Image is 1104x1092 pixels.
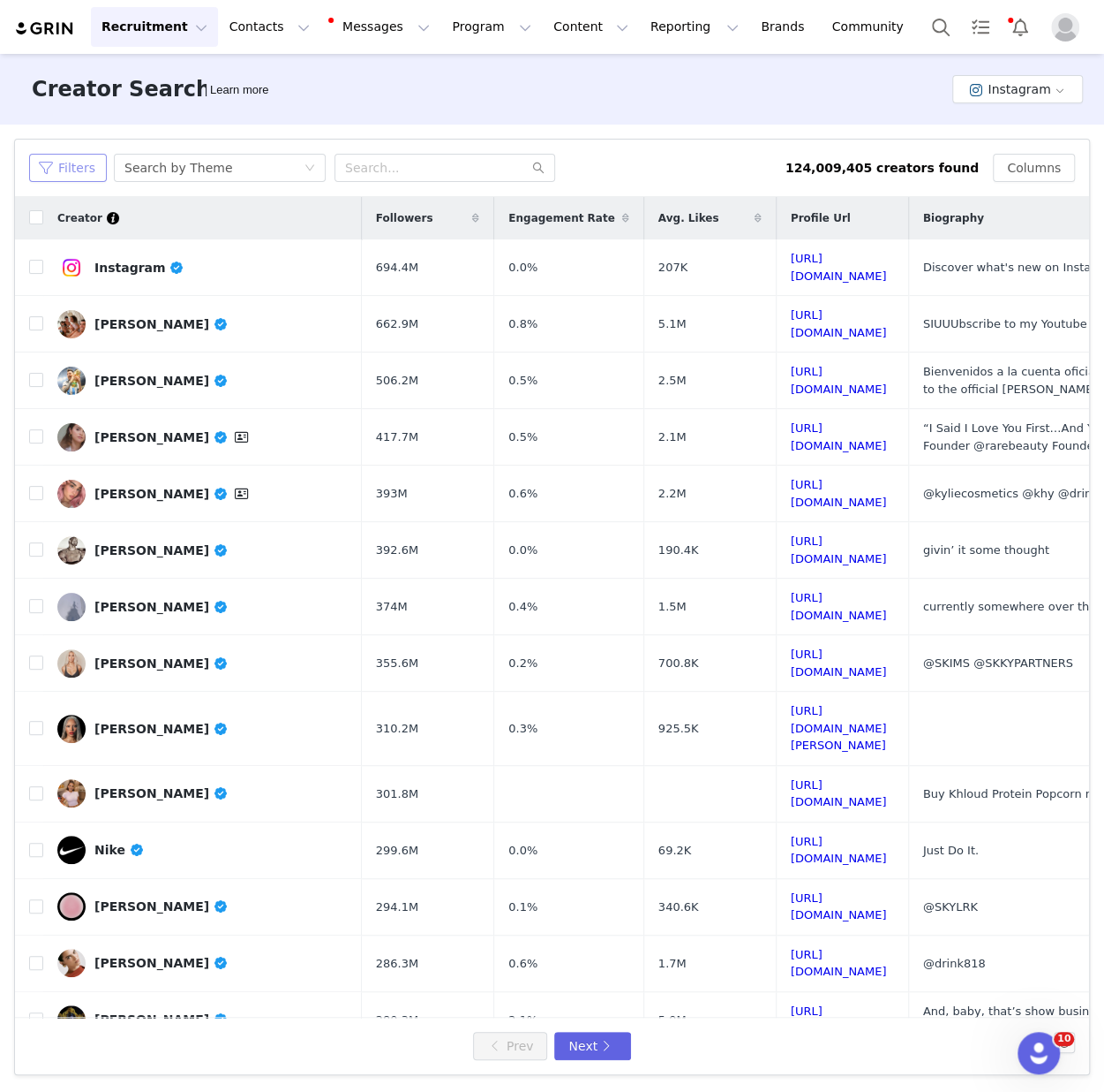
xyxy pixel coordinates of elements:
[376,955,418,973] span: 286.3M
[791,365,887,396] a: [URL][DOMAIN_NAME]
[57,836,348,864] a: Nike
[57,593,348,621] a: [PERSON_NAME]
[658,485,687,503] span: 2.2M
[952,75,1083,103] button: Instagram
[57,254,86,282] img: v2
[32,73,211,105] h3: Creator Search
[508,372,537,390] span: 0.5%
[321,7,440,47] button: Messages
[791,704,887,752] a: [URL][DOMAIN_NAME][PERSON_NAME]
[57,310,86,338] img: v2
[57,536,86,565] img: v2
[791,591,887,622] a: [URL][DOMAIN_NAME]
[94,374,229,388] div: [PERSON_NAME]
[791,778,887,809] a: [URL][DOMAIN_NAME]
[376,655,418,672] span: 355.6M
[219,7,320,47] button: Contacts
[376,842,418,860] span: 299.6M
[508,1012,537,1029] span: 2.1%
[94,1012,229,1027] div: [PERSON_NAME]
[376,428,418,446] span: 417.7M
[124,155,232,181] div: Search by Theme
[791,478,887,509] a: [URL][DOMAIN_NAME]
[334,154,555,182] input: Search...
[658,210,719,226] span: Avg. Likes
[791,210,851,226] span: Profile Url
[57,593,86,621] img: v2
[508,955,537,973] span: 0.6%
[923,656,1073,670] span: @SKIMS @SKKYPARTNERS
[57,367,86,395] img: v2
[750,7,820,47] a: Brands
[376,785,418,803] span: 301.8M
[508,210,614,226] span: Engagement Rate
[94,317,229,331] div: [PERSON_NAME]
[640,7,749,47] button: Reporting
[658,259,687,277] span: 207K
[923,900,978,914] span: @SKYLRK
[658,955,687,973] span: 1.7M
[658,720,699,738] span: 925.5K
[791,1005,887,1035] a: [URL][DOMAIN_NAME]
[532,162,544,174] i: icon: search
[376,485,408,503] span: 393M
[658,315,687,333] span: 5.1M
[57,715,348,743] a: [PERSON_NAME]
[57,480,348,508] a: [PERSON_NAME]
[94,956,229,970] div: [PERSON_NAME]
[94,600,229,614] div: [PERSON_NAME]
[543,7,639,47] button: Content
[94,427,252,448] div: [PERSON_NAME]
[1054,1032,1074,1046] span: 10
[791,835,887,866] a: [URL][DOMAIN_NAME]
[57,480,86,508] img: v2
[508,428,537,446] span: 0.5%
[658,1012,687,1029] span: 5.9M
[29,154,107,182] button: Filters
[961,7,1000,47] a: Tasks
[376,899,418,916] span: 294.1M
[57,1005,86,1034] img: v2
[57,892,348,921] a: [PERSON_NAME]
[94,261,184,275] div: Instagram
[57,949,86,977] img: v2
[923,210,984,226] span: Biography
[57,836,86,864] img: v2
[376,542,418,559] span: 392.6M
[508,485,537,503] span: 0.6%
[304,163,315,175] i: icon: down
[658,542,699,559] span: 190.4K
[94,483,252,504] div: [PERSON_NAME]
[1040,13,1097,42] button: Profile
[508,899,537,916] span: 0.1%
[923,543,1049,557] span: givin’ it some thought
[441,7,542,47] button: Program
[57,310,348,338] a: [PERSON_NAME]
[376,1012,418,1029] span: 280.3M
[57,254,348,282] a: Instagram
[14,20,76,37] img: grin logo
[658,842,691,860] span: 69.2K
[473,1032,547,1060] button: Prev
[376,315,418,333] span: 662.9M
[94,899,229,914] div: [PERSON_NAME]
[508,720,537,738] span: 0.3%
[207,81,272,99] div: Tooltip anchor
[658,372,687,390] span: 2.5M
[923,844,979,857] span: Just Do It.
[1001,7,1040,47] button: Notifications
[1051,13,1079,42] img: placeholder-profile.jpg
[791,891,887,922] a: [URL][DOMAIN_NAME]
[94,786,229,800] div: [PERSON_NAME]
[822,7,922,47] a: Community
[791,421,887,452] a: [URL][DOMAIN_NAME]
[508,542,537,559] span: 0.0%
[791,535,887,565] a: [URL][DOMAIN_NAME]
[508,842,537,860] span: 0.0%
[91,7,218,47] button: Recruitment
[791,252,887,283] a: [URL][DOMAIN_NAME]
[57,779,348,808] a: [PERSON_NAME]
[376,598,408,616] span: 374M
[94,722,229,736] div: [PERSON_NAME]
